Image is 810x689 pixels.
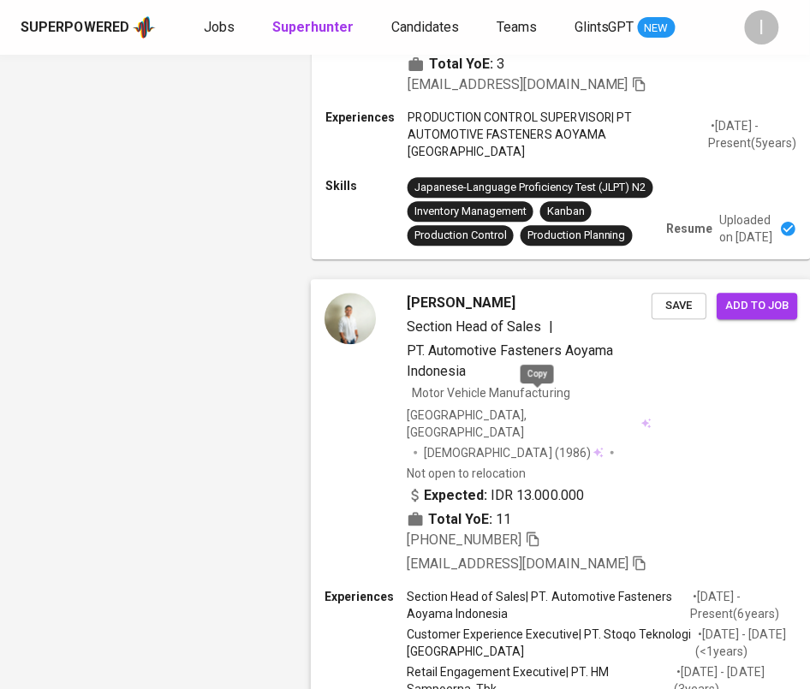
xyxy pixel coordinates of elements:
[391,19,459,35] span: Candidates
[425,485,488,506] b: Expected:
[414,204,527,220] div: Inventory Management
[497,17,540,39] a: Teams
[407,485,584,506] div: IDR 13.000.000
[407,588,690,622] p: Section Head of Sales | PT. Automotive Fasteners Aoyama Indonesia
[414,180,646,196] div: Japanese-Language Proficiency Test (JLPT) N2
[527,228,626,244] div: Production Planning
[325,177,408,194] p: Skills
[272,19,354,35] b: Superhunter
[408,109,709,160] p: PRODUCTION CONTROL SUPERVISOR | PT AUTOMOTIVE FASTENERS AOYAMA [GEOGRAPHIC_DATA]
[652,293,706,319] button: Save
[407,293,515,313] span: [PERSON_NAME]
[709,117,797,151] p: • [DATE] - Present ( 5 years )
[272,17,357,39] a: Superhunter
[21,15,156,40] a: Superpoweredapp logo
[696,626,798,660] p: • [DATE] - [DATE] ( <1 years )
[638,20,676,37] span: NEW
[745,10,779,45] div: I
[414,228,507,244] div: Production Control
[497,509,512,530] span: 11
[408,76,628,92] span: [EMAIL_ADDRESS][DOMAIN_NAME]
[575,17,676,39] a: GlintsGPT NEW
[407,465,526,482] p: Not open to relocation
[497,54,504,74] span: 3
[547,204,585,220] div: Kanban
[325,109,408,126] p: Experiences
[691,588,798,622] p: • [DATE] - Present ( 6 years )
[407,626,695,660] p: Customer Experience Executive | PT. Stoqo Teknologi [GEOGRAPHIC_DATA]
[720,211,773,246] p: Uploaded on [DATE]
[726,296,789,316] span: Add to job
[21,18,129,38] div: Superpowered
[549,317,553,337] span: |
[391,17,462,39] a: Candidates
[407,406,652,440] div: [GEOGRAPHIC_DATA], [GEOGRAPHIC_DATA]
[204,19,235,35] span: Jobs
[407,318,541,335] span: Section Head of Sales
[425,444,555,461] span: [DEMOGRAPHIC_DATA]
[325,588,407,605] p: Experiences
[325,293,376,344] img: 4598bd0b0aa854a636bfa5b495ebdfba.jpg
[133,15,156,40] img: app logo
[429,54,493,74] b: Total YoE:
[667,220,713,237] p: Resume
[497,19,537,35] span: Teams
[660,296,698,316] span: Save
[412,385,570,399] span: Motor Vehicle Manufacturing
[429,509,493,530] b: Total YoE:
[407,532,521,548] span: [PHONE_NUMBER]
[407,555,628,572] span: [EMAIL_ADDRESS][DOMAIN_NAME]
[407,342,613,379] span: PT. Automotive Fasteners Aoyama Indonesia
[425,444,605,461] div: (1986)
[204,17,238,39] a: Jobs
[575,19,634,35] span: GlintsGPT
[718,293,798,319] button: Add to job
